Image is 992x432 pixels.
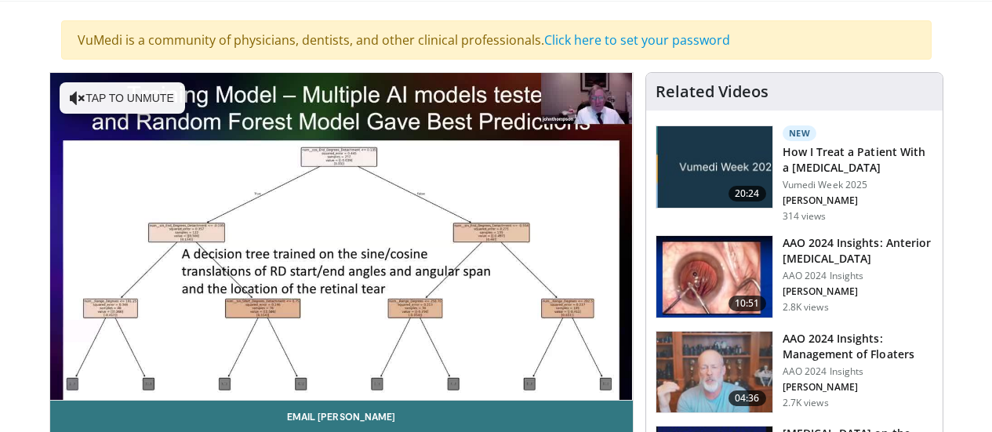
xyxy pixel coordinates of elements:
p: [PERSON_NAME] [783,285,933,298]
h3: AAO 2024 Insights: Anterior [MEDICAL_DATA] [783,235,933,267]
p: 2.7K views [783,397,829,409]
p: AAO 2024 Insights [783,270,933,282]
h3: How I Treat a Patient With a [MEDICAL_DATA] [783,144,933,176]
span: 04:36 [729,390,766,406]
p: [PERSON_NAME] [783,194,933,207]
p: AAO 2024 Insights [783,365,933,378]
p: New [783,125,817,141]
p: Vumedi Week 2025 [783,179,933,191]
a: 20:24 New How I Treat a Patient With a [MEDICAL_DATA] Vumedi Week 2025 [PERSON_NAME] 314 views [656,125,933,223]
h3: AAO 2024 Insights: Management of Floaters [783,331,933,362]
span: 20:24 [729,186,766,201]
a: 10:51 AAO 2024 Insights: Anterior [MEDICAL_DATA] AAO 2024 Insights [PERSON_NAME] 2.8K views [656,235,933,318]
a: Click here to set your password [544,31,730,49]
video-js: Video Player [50,73,633,401]
p: 314 views [783,210,827,223]
a: Email [PERSON_NAME] [50,401,633,432]
img: 8e655e61-78ac-4b3e-a4e7-f43113671c25.150x105_q85_crop-smart_upscale.jpg [656,332,772,413]
a: 04:36 AAO 2024 Insights: Management of Floaters AAO 2024 Insights [PERSON_NAME] 2.7K views [656,331,933,414]
button: Tap to unmute [60,82,185,114]
p: [PERSON_NAME] [783,381,933,394]
div: VuMedi is a community of physicians, dentists, and other clinical professionals. [61,20,932,60]
p: 2.8K views [783,301,829,314]
span: 10:51 [729,296,766,311]
img: 02d29458-18ce-4e7f-be78-7423ab9bdffd.jpg.150x105_q85_crop-smart_upscale.jpg [656,126,772,208]
h4: Related Videos [656,82,769,101]
img: fd942f01-32bb-45af-b226-b96b538a46e6.150x105_q85_crop-smart_upscale.jpg [656,236,772,318]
